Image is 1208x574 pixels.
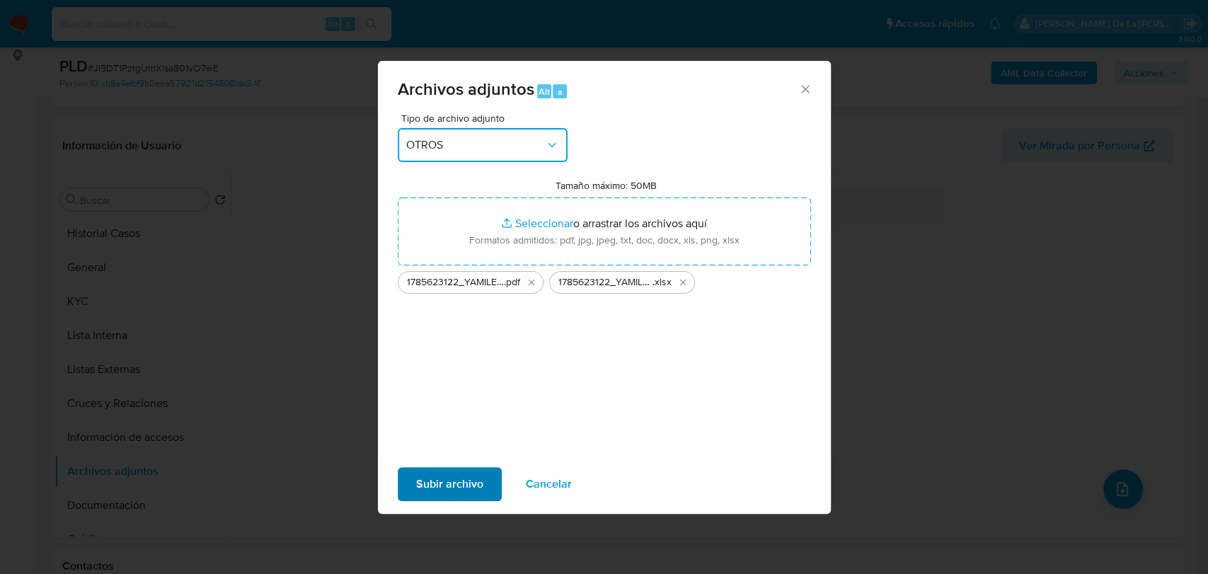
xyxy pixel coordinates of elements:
span: OTROS [406,138,545,152]
span: 1785623122_YAMILETH [PERSON_NAME] PENA_SEP2025 [407,275,504,289]
button: Cancelar [507,467,590,501]
button: Subir archivo [398,467,502,501]
label: Tamaño máximo: 50MB [556,179,657,192]
span: Alt [539,85,550,98]
span: .pdf [504,275,520,289]
ul: Archivos seleccionados [398,265,811,294]
span: Subir archivo [416,469,483,500]
span: 1785623122_YAMILETH [PERSON_NAME] PENA_SEP2025_AT [558,275,652,289]
button: OTROS [398,128,568,162]
span: Archivos adjuntos [398,76,534,101]
span: .xlsx [652,275,672,289]
button: Eliminar 1785623122_YAMILETH BLANCO PENA_SEP2025_AT.xlsx [674,274,691,291]
span: Tipo de archivo adjunto [401,113,571,123]
span: Cancelar [526,469,572,500]
button: Cerrar [798,82,811,95]
button: Eliminar 1785623122_YAMILETH BLANCO PENA_SEP2025.pdf [523,274,540,291]
span: a [558,85,563,98]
